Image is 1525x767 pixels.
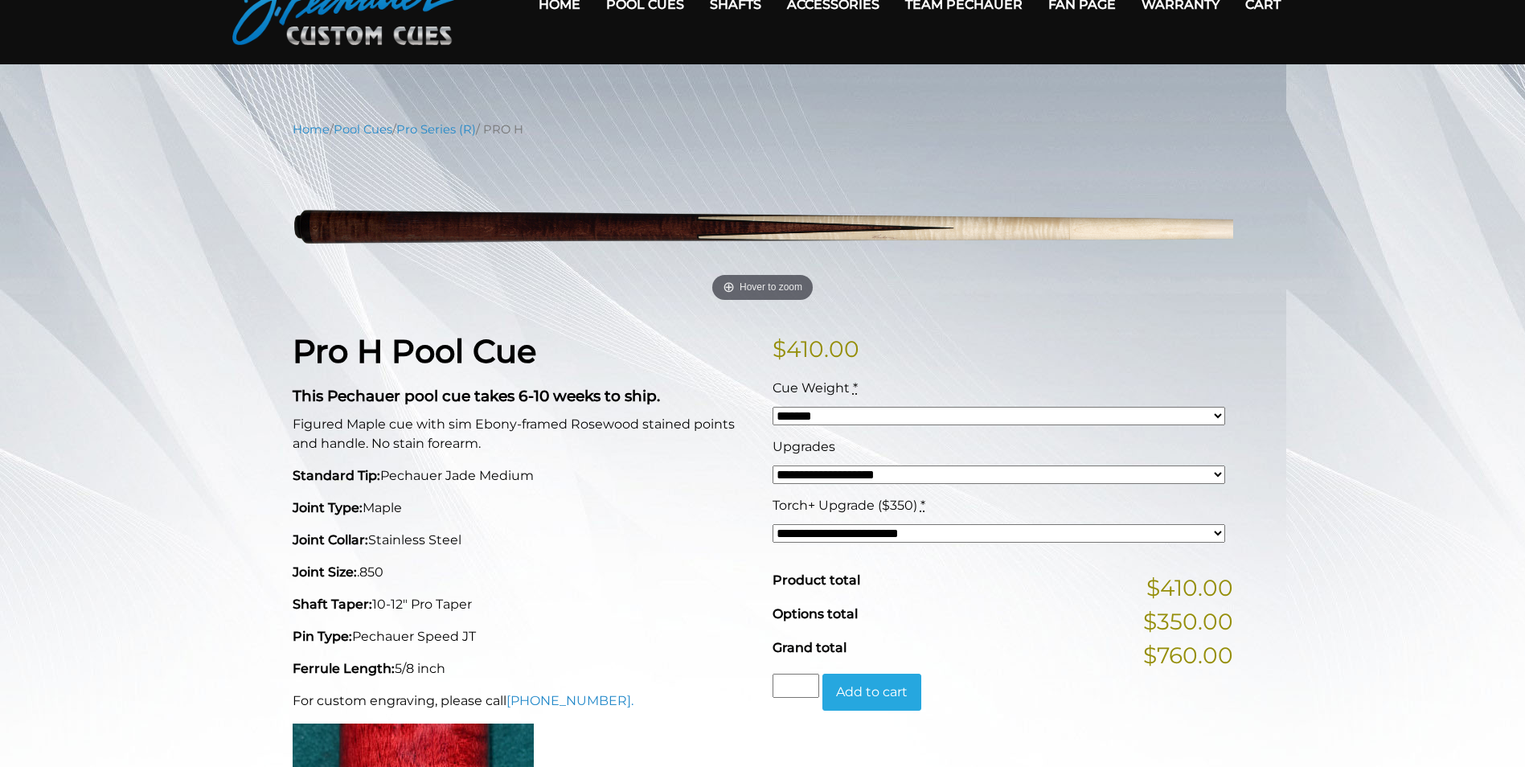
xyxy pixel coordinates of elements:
a: Home [293,122,330,137]
strong: Pro H Pool Cue [293,331,536,371]
img: PRO-H.png [293,150,1233,307]
span: $350.00 [1143,605,1233,638]
bdi: 410.00 [773,335,859,363]
button: Add to cart [822,674,921,711]
a: Pro Series (R) [396,122,476,137]
span: Cue Weight [773,380,850,396]
p: Figured Maple cue with sim Ebony-framed Rosewood stained points and handle. No stain forearm. [293,415,753,453]
span: $410.00 [1146,571,1233,605]
strong: Joint Collar: [293,532,368,548]
strong: Ferrule Length: [293,661,395,676]
a: [PHONE_NUMBER]. [506,693,633,708]
span: $760.00 [1143,638,1233,672]
p: Pechauer Jade Medium [293,466,753,486]
abbr: required [920,498,925,513]
p: For custom engraving, please call [293,691,753,711]
span: Upgrades [773,439,835,454]
strong: Standard Tip: [293,468,380,483]
a: Hover to zoom [293,150,1233,307]
strong: This Pechauer pool cue takes 6-10 weeks to ship. [293,387,660,405]
p: Stainless Steel [293,531,753,550]
a: Pool Cues [334,122,392,137]
abbr: required [853,380,858,396]
p: Maple [293,498,753,518]
span: Product total [773,572,860,588]
strong: Pin Type: [293,629,352,644]
input: Product quantity [773,674,819,698]
strong: Shaft Taper: [293,597,372,612]
nav: Breadcrumb [293,121,1233,138]
strong: Joint Size: [293,564,357,580]
p: 5/8 inch [293,659,753,679]
p: .850 [293,563,753,582]
p: 10-12" Pro Taper [293,595,753,614]
p: Pechauer Speed JT [293,627,753,646]
span: $ [773,335,786,363]
span: Torch+ Upgrade ($350) [773,498,917,513]
span: Options total [773,606,858,621]
strong: Joint Type: [293,500,363,515]
span: Grand total [773,640,847,655]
